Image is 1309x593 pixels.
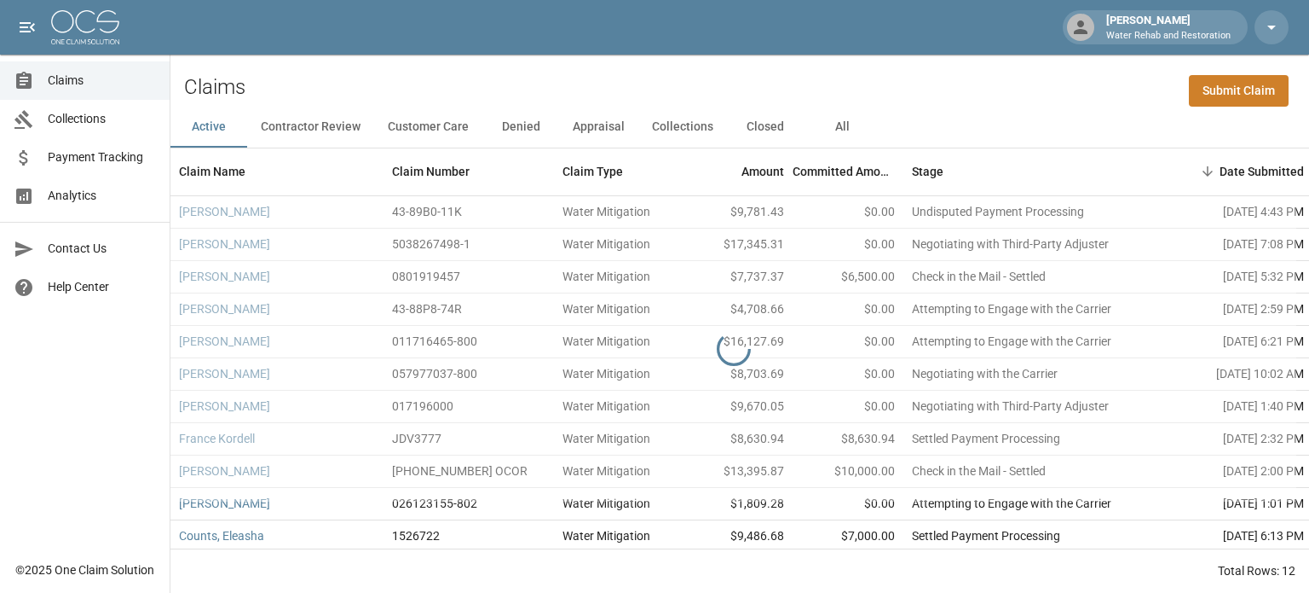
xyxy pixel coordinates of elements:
div: Total Rows: 12 [1218,562,1295,579]
div: [PERSON_NAME] [1099,12,1237,43]
button: Sort [1196,160,1220,183]
button: Contractor Review [247,107,374,148]
img: ocs-logo-white-transparent.png [51,10,119,44]
button: Appraisal [559,107,638,148]
a: [PERSON_NAME] [179,495,270,512]
div: Date Submitted [1220,148,1304,195]
div: $9,486.68 [682,520,793,553]
button: Denied [482,107,559,148]
div: $0.00 [793,488,903,520]
div: 1526722 [392,527,440,544]
div: Amount [741,148,784,195]
button: Collections [638,107,727,148]
div: Claim Name [170,148,383,195]
button: open drawer [10,10,44,44]
div: © 2025 One Claim Solution [15,561,154,578]
div: Settled Payment Processing [912,527,1060,544]
span: Payment Tracking [48,148,156,166]
button: Closed [727,107,804,148]
div: Claim Number [392,148,470,195]
button: All [804,107,880,148]
p: Water Rehab and Restoration [1106,29,1231,44]
div: Claim Name [179,148,245,195]
div: Committed Amount [793,148,895,195]
div: Claim Type [554,148,682,195]
span: Collections [48,110,156,128]
div: Water Mitigation [562,495,650,512]
span: Analytics [48,187,156,205]
div: $7,000.00 [793,520,903,553]
a: Submit Claim [1189,75,1289,107]
div: Stage [912,148,943,195]
div: Claim Type [562,148,623,195]
span: Help Center [48,278,156,296]
button: Customer Care [374,107,482,148]
h2: Claims [184,75,245,100]
span: Contact Us [48,240,156,258]
div: 026123155-802 [392,495,477,512]
span: Claims [48,72,156,90]
div: Committed Amount [793,148,903,195]
div: dynamic tabs [170,107,1309,148]
button: Active [170,107,247,148]
a: Counts, Eleasha [179,527,264,544]
div: Claim Number [383,148,554,195]
div: Attempting to Engage with the Carrier [912,495,1111,512]
div: Amount [682,148,793,195]
div: Water Mitigation [562,527,650,544]
div: Stage [903,148,1159,195]
div: $1,809.28 [682,488,793,520]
